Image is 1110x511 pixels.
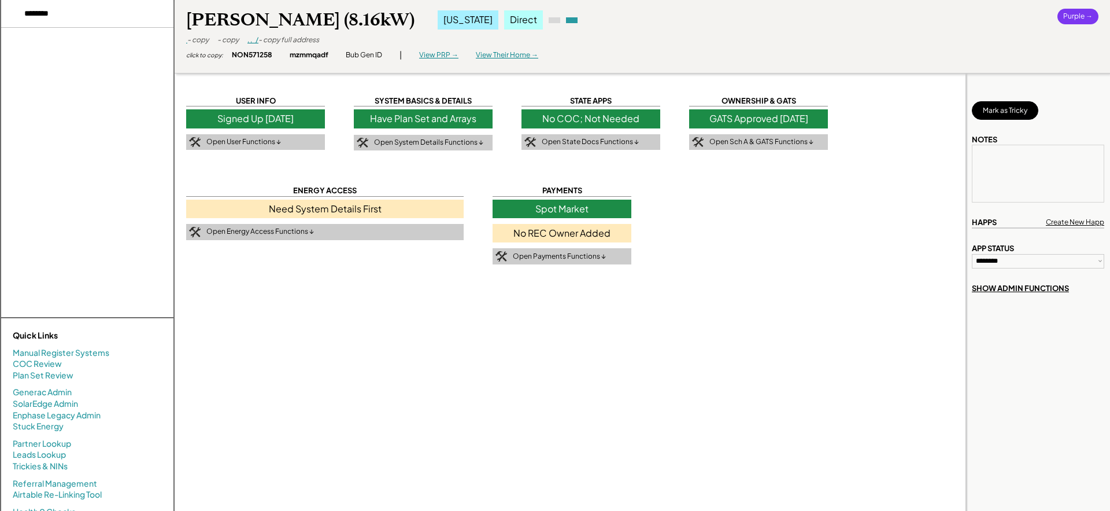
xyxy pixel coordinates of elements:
[438,10,498,29] div: [US_STATE]
[972,243,1014,253] div: APP STATUS
[399,49,402,61] div: |
[354,109,493,128] div: Have Plan Set and Arrays
[972,101,1038,120] button: Mark as Tricky
[217,35,239,45] div: - copy
[709,137,813,147] div: Open Sch A & GATS Functions ↓
[13,489,102,501] a: Airtable Re-Linking Tool
[521,95,660,106] div: STATE APPS
[13,387,72,398] a: Generac Admin
[1046,218,1104,227] div: Create New Happ
[504,10,543,29] div: Direct
[186,51,223,59] div: click to copy:
[13,410,101,421] a: Enphase Legacy Admin
[13,370,73,381] a: Plan Set Review
[972,283,1069,293] div: SHOW ADMIN FUNCTIONS
[247,35,258,44] a: , , /
[493,200,631,218] div: Spot Market
[692,137,704,148] img: tool-icon.png
[972,134,997,145] div: NOTES
[972,217,997,227] div: HAPPS
[186,95,325,106] div: USER INFO
[354,95,493,106] div: SYSTEM BASICS & DETAILS
[542,137,639,147] div: Open State Docs Functions ↓
[1057,9,1098,24] div: Purple →
[346,50,382,60] div: Bub Gen ID
[186,109,325,128] div: Signed Up [DATE]
[13,421,64,432] a: Stuck Energy
[13,449,66,461] a: Leads Lookup
[521,109,660,128] div: No COC; Not Needed
[186,9,415,31] div: [PERSON_NAME] (8.16kW)
[493,224,631,242] div: No REC Owner Added
[689,95,828,106] div: OWNERSHIP & GATS
[13,358,62,370] a: COC Review
[524,137,536,148] img: tool-icon.png
[13,478,97,490] a: Referral Management
[13,438,71,450] a: Partner Lookup
[186,200,464,218] div: Need System Details First
[187,35,209,45] div: - copy
[189,137,201,148] img: tool-icon.png
[374,138,483,148] div: Open System Details Functions ↓
[493,185,631,196] div: PAYMENTS
[258,35,319,45] div: - copy full address
[206,137,281,147] div: Open User Functions ↓
[357,138,368,148] img: tool-icon.png
[689,109,828,128] div: GATS Approved [DATE]
[13,398,78,410] a: SolarEdge Admin
[495,251,507,262] img: tool-icon.png
[206,227,314,237] div: Open Energy Access Functions ↓
[13,461,68,472] a: Trickies & NINs
[419,50,458,60] div: View PRP →
[13,330,128,341] div: Quick Links
[513,252,606,262] div: Open Payments Functions ↓
[186,185,464,196] div: ENERGY ACCESS
[189,227,201,237] img: tool-icon.png
[290,50,328,60] div: mzmmqadf
[13,347,109,359] a: Manual Register Systems
[232,50,272,60] div: NON571258
[476,50,538,60] div: View Their Home →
